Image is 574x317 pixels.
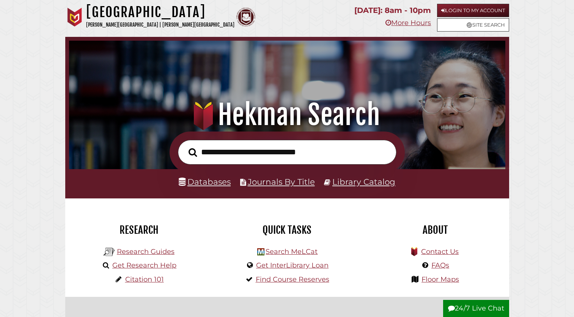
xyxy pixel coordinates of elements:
h1: [GEOGRAPHIC_DATA] [86,4,234,21]
button: Search [185,146,201,159]
a: More Hours [385,19,431,27]
i: Search [189,147,197,157]
a: Journals By Title [248,177,315,187]
h2: Quick Tasks [219,223,355,236]
img: Hekman Library Logo [104,246,115,258]
a: FAQs [431,261,449,269]
p: [DATE]: 8am - 10pm [354,4,431,17]
a: Find Course Reserves [256,275,329,284]
img: Calvin Theological Seminary [236,8,255,27]
a: Databases [179,177,231,187]
a: Citation 101 [125,275,164,284]
img: Calvin University [65,8,84,27]
img: Hekman Library Logo [257,248,264,255]
p: [PERSON_NAME][GEOGRAPHIC_DATA] | [PERSON_NAME][GEOGRAPHIC_DATA] [86,21,234,29]
a: Floor Maps [421,275,459,284]
a: Library Catalog [332,177,395,187]
a: Research Guides [117,247,175,256]
h2: About [367,223,503,236]
a: Site Search [437,18,509,32]
a: Get Research Help [112,261,176,269]
h2: Research [71,223,208,236]
h1: Hekman Search [77,98,497,132]
a: Contact Us [421,247,459,256]
a: Get InterLibrary Loan [256,261,329,269]
a: Login to My Account [437,4,509,17]
a: Search MeLCat [266,247,318,256]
